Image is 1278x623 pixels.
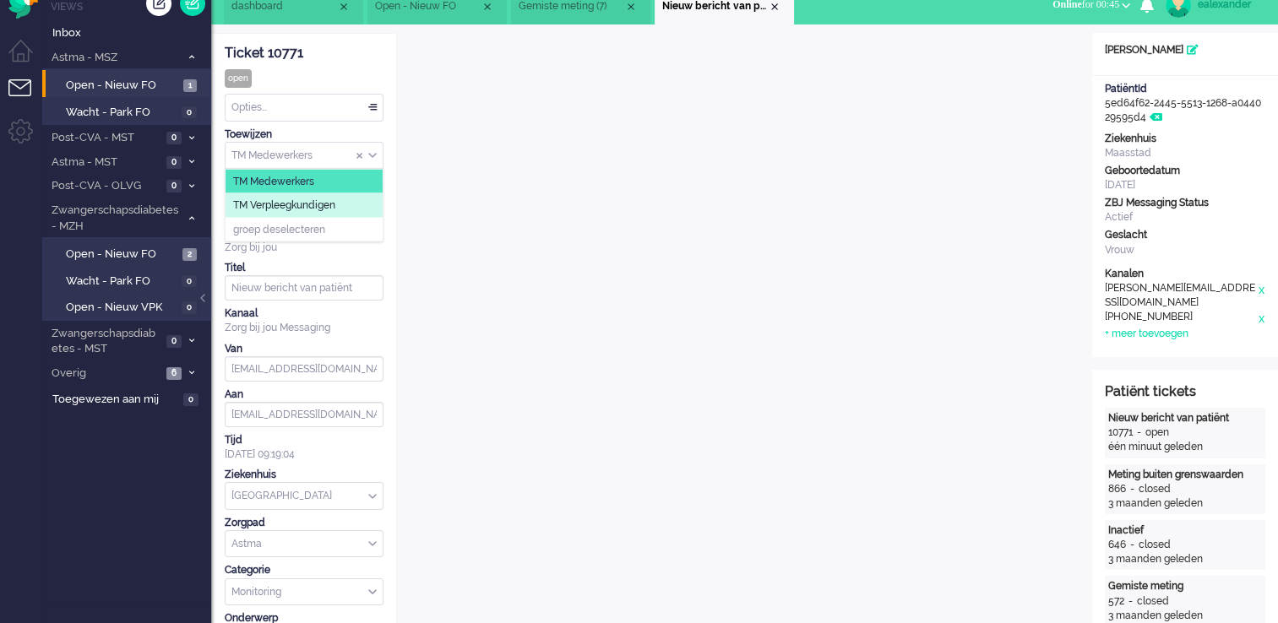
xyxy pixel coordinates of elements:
[66,105,177,121] span: Wacht - Park FO
[66,78,179,94] span: Open - Nieuw FO
[1105,82,1265,96] div: PatiëntId
[52,392,178,408] span: Toegewezen aan mij
[1108,594,1124,609] div: 572
[182,301,197,314] span: 0
[225,563,383,577] div: Categorie
[1108,552,1262,566] div: 3 maanden geleden
[1257,281,1265,310] div: x
[1108,523,1262,538] div: Inactief
[1105,267,1265,281] div: Kanalen
[225,127,383,142] div: Toewijzen
[1108,468,1262,482] div: Meting buiten grenswaarden
[1108,440,1262,454] div: één minuut geleden
[225,342,383,356] div: Van
[1105,310,1257,327] div: [PHONE_NUMBER]
[49,203,180,234] span: Zwangerschapsdiabetes - MZH
[225,433,383,462] div: [DATE] 09:19:04
[225,261,383,275] div: Titel
[225,387,383,402] div: Aan
[66,300,177,316] span: Open - Nieuw VPK
[1108,425,1133,440] div: 10771
[49,154,161,171] span: Astma - MST
[8,79,46,117] li: Tickets menu
[1092,43,1278,57] div: [PERSON_NAME]
[225,468,383,482] div: Ziekenhuis
[49,389,211,408] a: Toegewezen aan mij 0
[1092,82,1278,125] div: 5ed64f62-2445-5513-1268-a044029595d4
[233,222,325,236] span: groep deselecteren
[7,7,665,36] body: Rich Text Area. Press ALT-0 for help.
[1105,327,1188,341] div: + meer toevoegen
[49,244,209,263] a: Open - Nieuw FO 2
[1105,210,1265,225] div: Actief
[49,366,161,382] span: Overig
[166,335,182,348] span: 0
[1108,411,1262,425] div: Nieuw bericht van patiënt
[1126,538,1139,552] div: -
[226,169,383,193] li: TM Medewerkers
[225,142,383,170] div: Assign Group
[49,130,161,146] span: Post-CVA - MST
[1139,538,1171,552] div: closed
[49,271,209,290] a: Wacht - Park FO 0
[49,297,209,316] a: Open - Nieuw VPK 0
[1105,228,1265,242] div: Geslacht
[49,326,161,357] span: Zwangerschapsdiabetes - MST
[166,132,182,144] span: 0
[225,433,383,447] div: Tijd
[49,178,161,194] span: Post-CVA - OLVG
[166,156,182,169] span: 0
[183,393,198,406] span: 0
[1105,178,1265,192] div: [DATE]
[225,44,383,63] div: Ticket 10771
[1133,425,1145,440] div: -
[1105,146,1265,160] div: Maasstad
[226,217,383,241] li: groep deselecteren
[52,25,211,41] span: Inbox
[1257,310,1265,327] div: x
[182,248,197,261] span: 2
[1137,594,1169,609] div: closed
[225,306,383,321] div: Kanaal
[49,102,209,121] a: Wacht - Park FO 0
[1105,382,1265,402] div: Patiënt tickets
[166,367,182,380] span: 6
[49,23,211,41] a: Inbox
[1108,579,1262,593] div: Gemiste meting
[225,516,383,530] div: Zorgpad
[225,321,383,335] div: Zorg bij jou Messaging
[66,274,177,290] span: Wacht - Park FO
[1105,196,1265,210] div: ZBJ Messaging Status
[233,174,314,188] span: TM Medewerkers
[225,241,383,255] div: Zorg bij jou
[1108,609,1262,623] div: 3 maanden geleden
[1108,482,1126,496] div: 866
[49,50,180,66] span: Astma - MSZ
[1108,496,1262,511] div: 3 maanden geleden
[8,40,46,78] li: Dashboard menu
[1139,482,1171,496] div: closed
[66,246,178,263] span: Open - Nieuw FO
[1126,482,1139,496] div: -
[182,106,197,119] span: 0
[182,275,197,288] span: 0
[226,193,383,218] li: TM Verpleegkundigen
[225,69,252,88] div: open
[1108,538,1126,552] div: 646
[8,119,46,157] li: Admin menu
[166,180,182,192] span: 0
[1145,425,1169,440] div: open
[233,198,335,213] span: TM Verpleegkundigen
[1124,594,1137,609] div: -
[1105,243,1265,257] div: Vrouw
[1105,164,1265,178] div: Geboortedatum
[49,75,209,94] a: Open - Nieuw FO 1
[1105,281,1257,310] div: [PERSON_NAME][EMAIL_ADDRESS][DOMAIN_NAME]
[1105,132,1265,146] div: Ziekenhuis
[183,79,197,92] span: 1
